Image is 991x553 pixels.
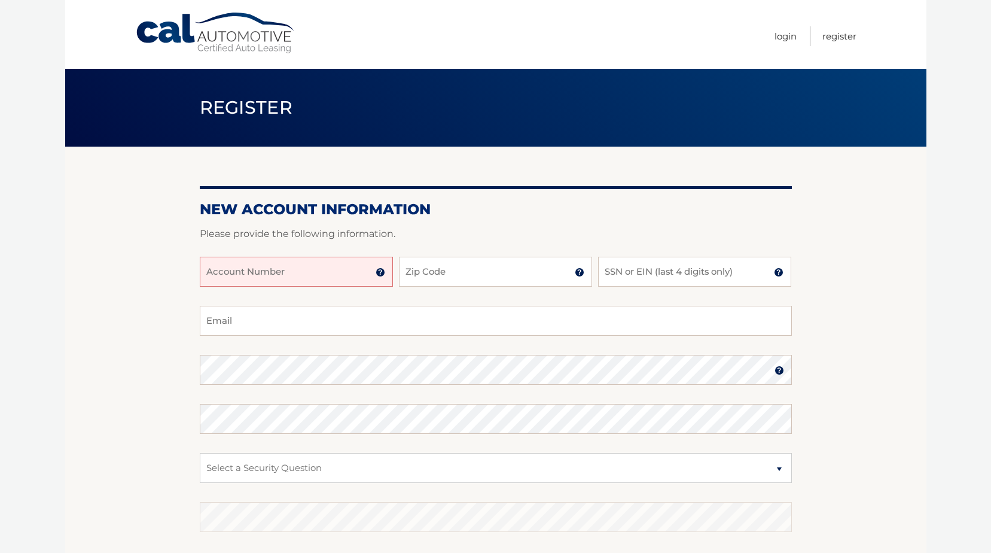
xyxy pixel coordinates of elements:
[200,306,792,336] input: Email
[135,12,297,54] a: Cal Automotive
[200,96,293,118] span: Register
[774,366,784,375] img: tooltip.svg
[200,200,792,218] h2: New Account Information
[598,257,791,287] input: SSN or EIN (last 4 digits only)
[774,268,783,277] img: tooltip.svg
[575,268,584,277] img: tooltip.svg
[200,257,393,287] input: Account Number
[200,226,792,242] p: Please provide the following information.
[774,26,797,46] a: Login
[376,268,385,277] img: tooltip.svg
[399,257,592,287] input: Zip Code
[822,26,856,46] a: Register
